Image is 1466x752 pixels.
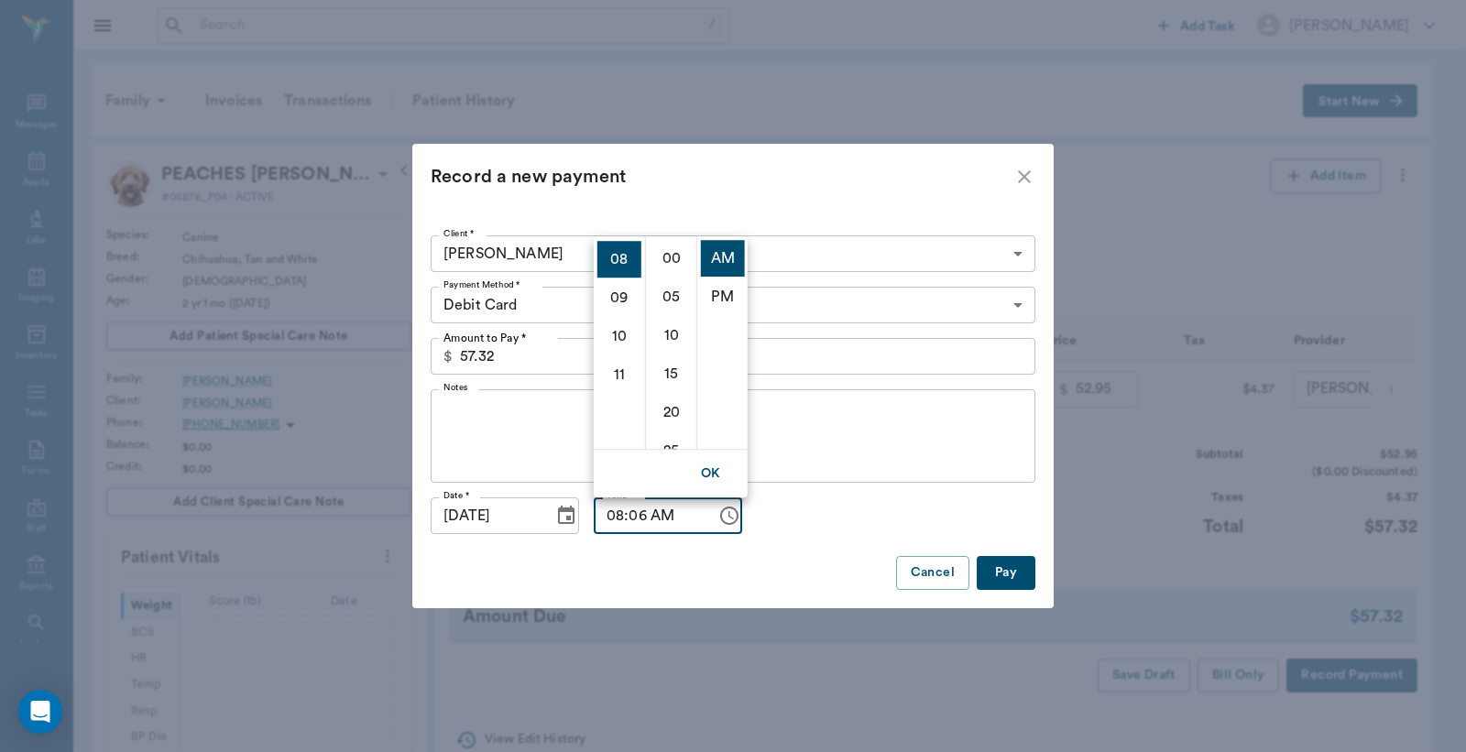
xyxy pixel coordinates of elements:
li: 8 hours [597,241,641,278]
li: 10 minutes [650,317,694,354]
li: 7 hours [597,202,641,239]
p: Amount to Pay * [443,330,526,346]
label: Payment Method * [443,278,520,291]
button: Choose date, selected date is Aug 19, 2025 [548,497,585,534]
p: $ [443,345,453,367]
ul: Select minutes [645,236,696,449]
li: AM [701,240,745,277]
label: Date * [443,489,469,502]
button: OK [682,457,740,491]
li: 15 minutes [650,355,694,392]
li: 25 minutes [650,432,694,469]
li: 11 hours [597,356,641,393]
li: 20 minutes [650,394,694,430]
li: PM [701,278,745,315]
label: Client * [443,227,475,240]
li: 10 hours [597,318,641,354]
li: 0 minutes [650,240,694,277]
button: Pay [977,556,1035,590]
ul: Select meridiem [696,236,748,449]
button: Choose time, selected time is 8:06 AM [711,497,748,534]
button: Cancel [896,556,969,590]
div: Record a new payment [431,162,1013,191]
div: [PERSON_NAME] [431,235,1035,272]
li: 9 hours [597,279,641,316]
label: Notes [443,381,468,394]
input: hh:mm aa [594,497,704,534]
ul: Select hours [594,236,645,449]
div: Debit Card [431,287,1035,323]
input: MM/DD/YYYY [431,497,541,534]
div: Open Intercom Messenger [18,690,62,734]
button: close [1013,166,1035,188]
li: 5 minutes [650,278,694,315]
input: 0.00 [460,338,1035,375]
